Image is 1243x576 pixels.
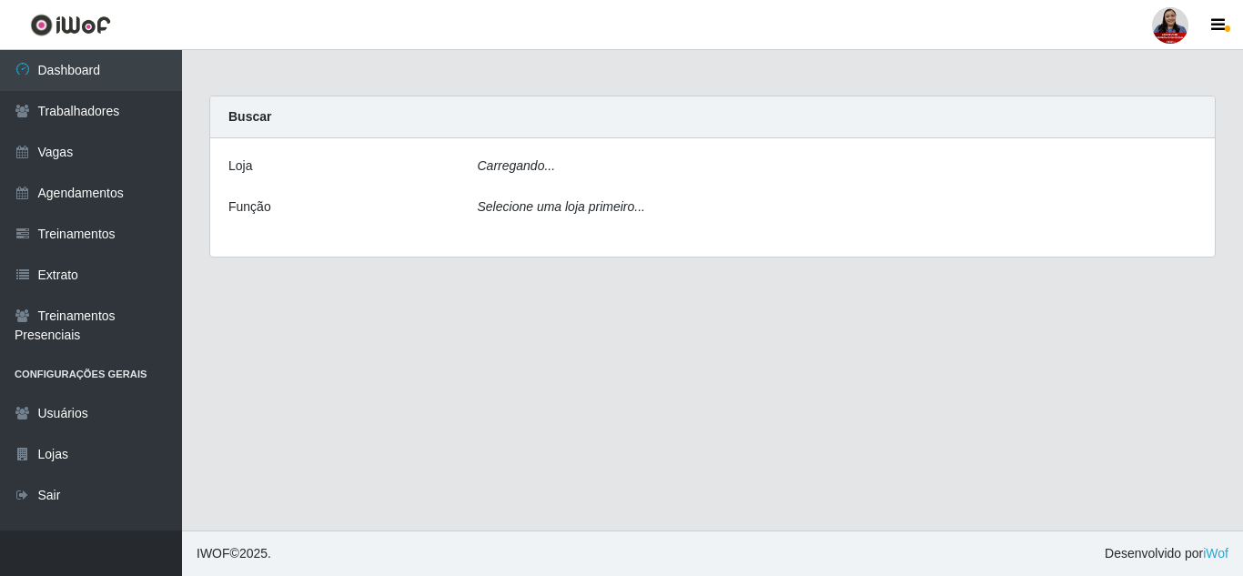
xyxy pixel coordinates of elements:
i: Selecione uma loja primeiro... [478,199,645,214]
i: Carregando... [478,158,556,173]
span: IWOF [197,546,230,561]
span: Desenvolvido por [1105,544,1228,563]
label: Função [228,197,271,217]
strong: Buscar [228,109,271,124]
a: iWof [1203,546,1228,561]
img: CoreUI Logo [30,14,111,36]
span: © 2025 . [197,544,271,563]
label: Loja [228,157,252,176]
